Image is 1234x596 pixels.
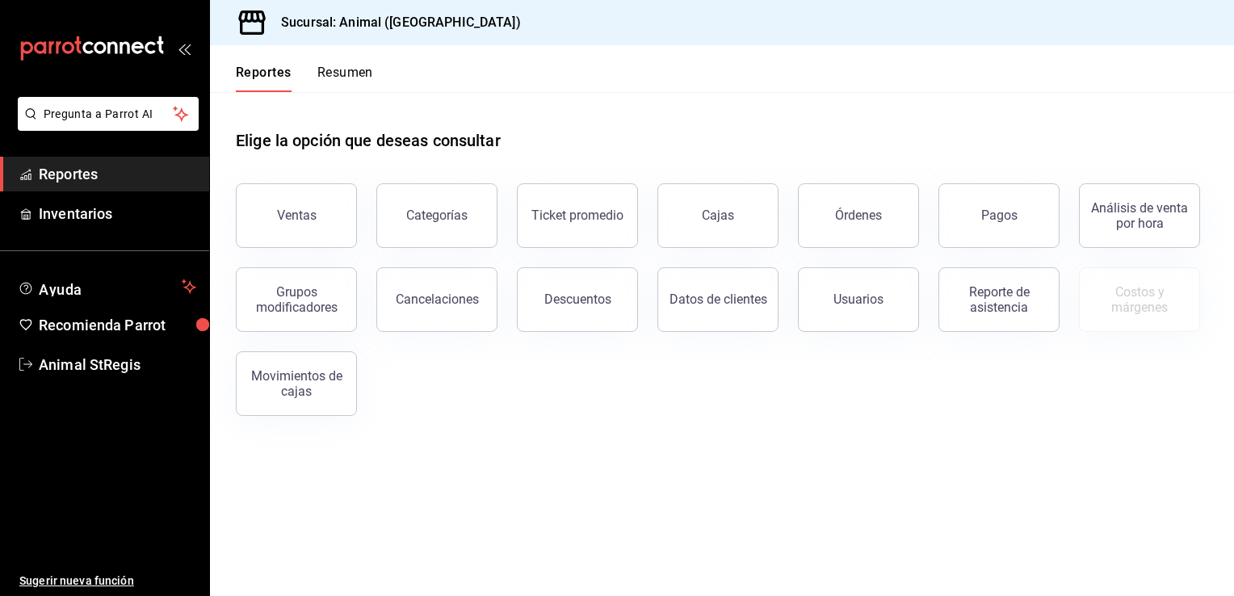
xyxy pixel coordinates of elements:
div: Ticket promedio [531,208,623,223]
h1: Elige la opción que deseas consultar [236,128,501,153]
div: navigation tabs [236,65,373,92]
div: Costos y márgenes [1089,284,1190,315]
span: Recomienda Parrot [39,314,196,336]
div: Ventas [277,208,317,223]
button: open_drawer_menu [178,42,191,55]
a: Pregunta a Parrot AI [11,117,199,134]
div: Análisis de venta por hora [1089,200,1190,231]
div: Cancelaciones [396,292,479,307]
button: Movimientos de cajas [236,351,357,416]
span: Ayuda [39,277,175,296]
div: Datos de clientes [669,292,767,307]
button: Órdenes [798,183,919,248]
button: Descuentos [517,267,638,332]
button: Datos de clientes [657,267,779,332]
button: Grupos modificadores [236,267,357,332]
div: Usuarios [833,292,884,307]
button: Contrata inventarios para ver este reporte [1079,267,1200,332]
div: Órdenes [835,208,882,223]
span: Inventarios [39,203,196,225]
h3: Sucursal: Animal ([GEOGRAPHIC_DATA]) [268,13,521,32]
button: Reportes [236,65,292,92]
button: Pagos [938,183,1060,248]
div: Movimientos de cajas [246,368,346,399]
button: Cancelaciones [376,267,497,332]
button: Ticket promedio [517,183,638,248]
button: Resumen [317,65,373,92]
span: Pregunta a Parrot AI [44,106,174,123]
button: Reporte de asistencia [938,267,1060,332]
button: Categorías [376,183,497,248]
button: Usuarios [798,267,919,332]
span: Reportes [39,163,196,185]
a: Cajas [657,183,779,248]
div: Cajas [702,206,735,225]
div: Reporte de asistencia [949,284,1049,315]
div: Grupos modificadores [246,284,346,315]
span: Sugerir nueva función [19,573,196,590]
button: Análisis de venta por hora [1079,183,1200,248]
div: Categorías [406,208,468,223]
button: Ventas [236,183,357,248]
div: Descuentos [544,292,611,307]
span: Animal StRegis [39,354,196,376]
div: Pagos [981,208,1018,223]
button: Pregunta a Parrot AI [18,97,199,131]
